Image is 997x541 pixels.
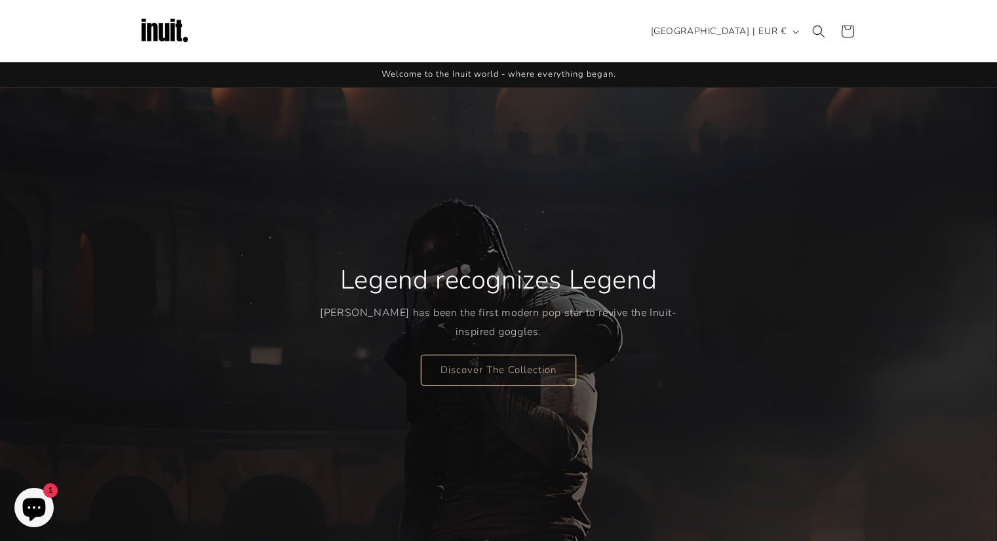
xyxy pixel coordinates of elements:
[138,5,191,58] img: Inuit Logo
[804,17,833,46] summary: Search
[10,488,58,531] inbox-online-store-chat: Shopify online store chat
[138,62,859,87] div: Announcement
[651,24,787,38] span: [GEOGRAPHIC_DATA] | EUR €
[381,68,616,80] span: Welcome to the Inuit world - where everything began.
[421,354,576,385] a: Discover The Collection
[320,304,677,342] p: [PERSON_NAME] has been the first modern pop star to revive the Inuit-inspired goggles.
[643,19,804,44] button: [GEOGRAPHIC_DATA] | EUR €
[340,263,657,297] h2: Legend recognizes Legend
